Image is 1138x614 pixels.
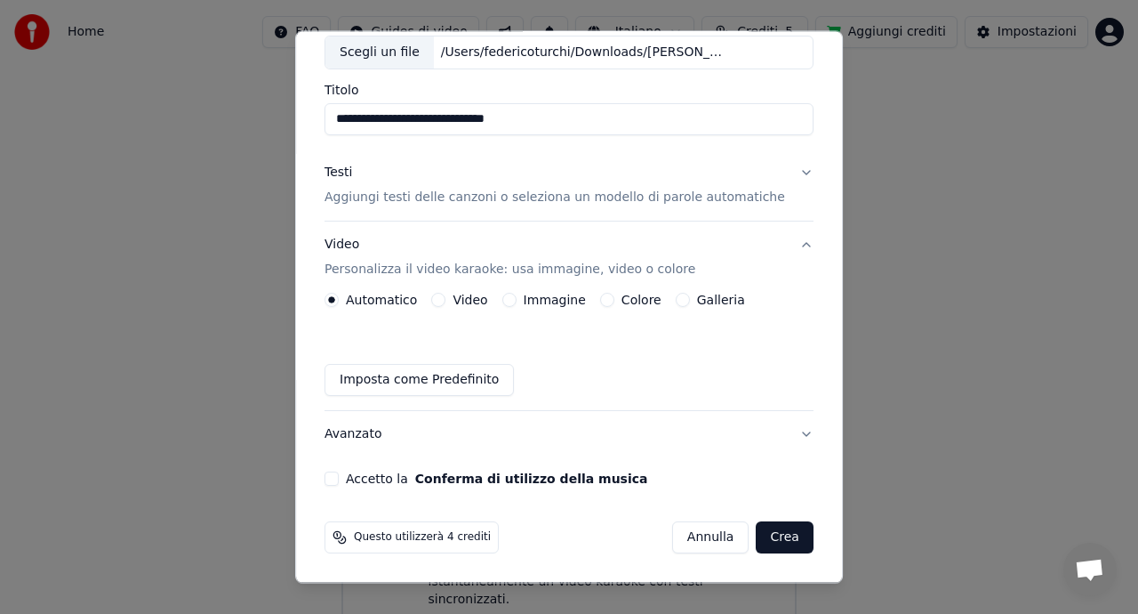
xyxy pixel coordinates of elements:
[354,530,491,545] span: Questo utilizzerà 4 crediti
[325,189,785,206] p: Aggiungi testi delle canzoni o seleziona un modello di parole automatiche
[621,294,661,306] label: Colore
[697,294,745,306] label: Galleria
[524,294,586,306] label: Immagine
[346,473,647,485] label: Accetto la
[415,473,648,485] button: Accetto la
[325,236,695,279] div: Video
[325,293,813,410] div: VideoPersonalizza il video karaoke: usa immagine, video o colore
[453,294,487,306] label: Video
[325,149,813,221] button: TestiAggiungi testi delle canzoni o seleziona un modello di parole automatiche
[434,44,736,62] div: /Users/federicoturchi/Downloads/[PERSON_NAME] a te e la torta a me.mp3
[325,261,695,279] p: Personalizza il video karaoke: usa immagine, video o colore
[672,521,749,553] button: Annulla
[325,364,514,396] button: Imposta come Predefinito
[325,222,813,293] button: VideoPersonalizza il video karaoke: usa immagine, video o colore
[346,294,417,306] label: Automatico
[325,37,434,69] div: Scegli un file
[325,84,813,96] label: Titolo
[325,164,352,182] div: Testi
[757,521,813,553] button: Crea
[325,411,813,457] button: Avanzato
